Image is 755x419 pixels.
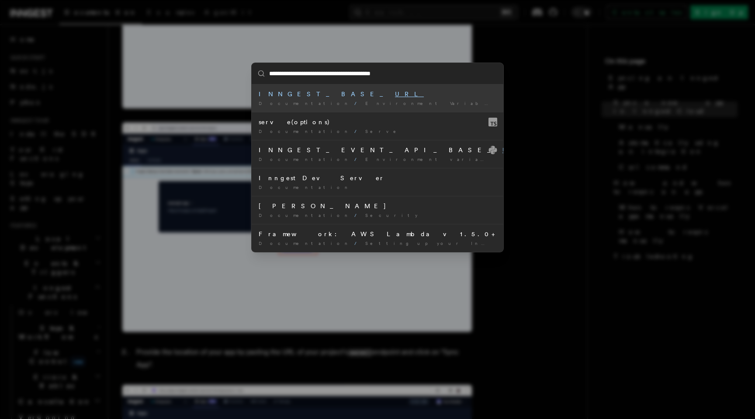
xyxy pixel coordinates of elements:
[259,230,496,238] div: Framework: AWS Lambda v1.5.0+
[259,90,496,98] div: INNGEST_BASE_
[354,241,362,246] span: /
[259,185,351,190] span: Documentation
[365,213,419,218] span: Security
[354,157,362,162] span: /
[259,118,496,126] div: serve(options)
[354,213,362,218] span: /
[259,146,496,154] div: INNGEST_EVENT_API_BASE_
[365,241,536,246] span: Setting up your Inngest app
[259,101,351,106] span: Documentation
[259,157,351,162] span: Documentation
[365,157,511,162] span: Environment variables
[259,174,496,182] div: Inngest Dev Server
[354,129,362,134] span: /
[365,101,506,106] span: Environment Variables
[259,129,351,134] span: Documentation
[259,241,351,246] span: Documentation
[259,213,351,218] span: Documentation
[365,129,402,134] span: Serve
[354,101,362,106] span: /
[502,147,531,154] mark: URL
[395,91,424,98] mark: URL
[259,202,496,210] div: [PERSON_NAME]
